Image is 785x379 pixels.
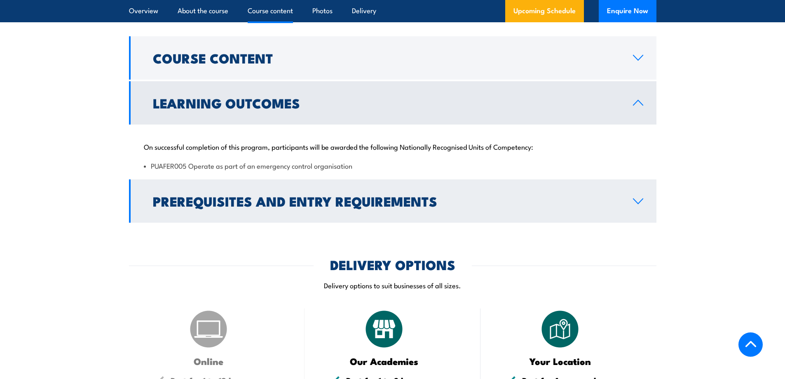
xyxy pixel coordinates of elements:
h2: DELIVERY OPTIONS [330,259,455,270]
p: Delivery options to suit businesses of all sizes. [129,280,656,290]
a: Learning Outcomes [129,81,656,125]
h3: Our Academies [325,356,443,366]
h3: Your Location [501,356,619,366]
h2: Prerequisites and Entry Requirements [153,195,620,207]
h3: Online [150,356,268,366]
li: PUAFER005 Operate as part of an emergency control organisation [144,161,642,170]
p: On successful completion of this program, participants will be awarded the following Nationally R... [144,142,642,151]
h2: Course Content [153,52,620,64]
h2: Learning Outcomes [153,97,620,108]
a: Course Content [129,36,656,80]
a: Prerequisites and Entry Requirements [129,179,656,223]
